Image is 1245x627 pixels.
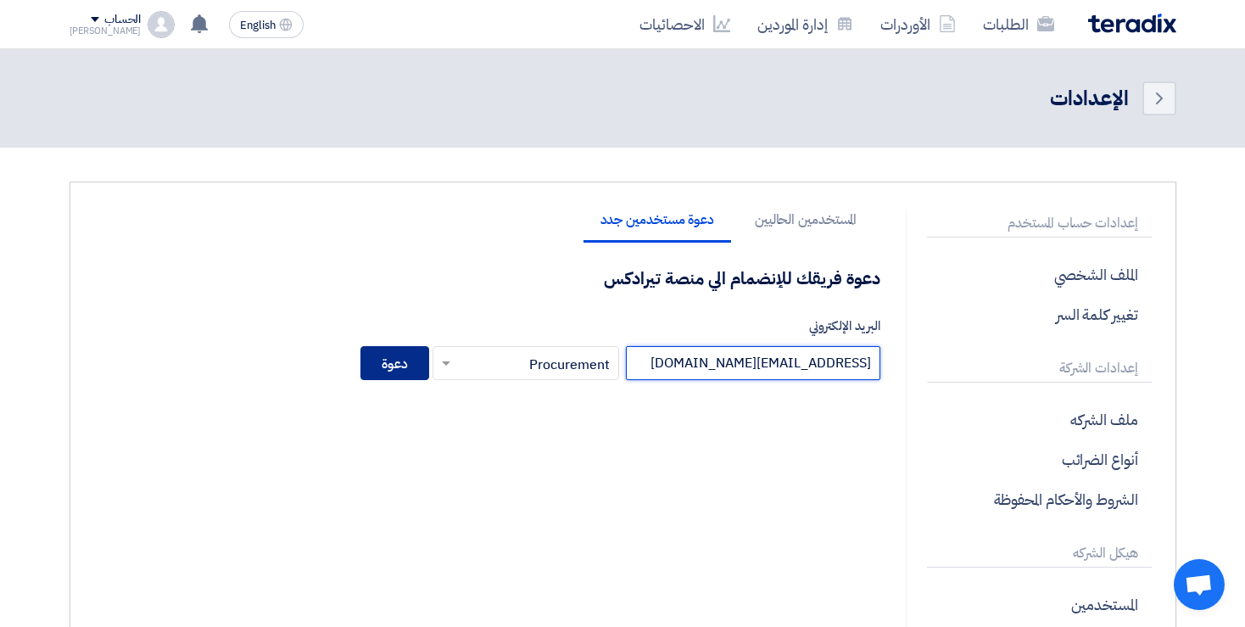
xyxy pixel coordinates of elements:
button: English [229,11,304,38]
button: دعوة [360,346,429,380]
p: إعدادات حساب المستخدم [927,210,1151,238]
div: الإعدادات [1050,83,1128,114]
p: تغيير كلمة السر [927,294,1151,334]
div: الحساب [104,13,141,27]
p: الملف الشخصي [927,255,1151,294]
p: الشروط والأحكام المحفوظة [927,479,1151,519]
p: هيكل الشركه [927,540,1151,568]
h4: دعوة فريقك للإنضمام الي منصة تيرادكس [604,267,880,289]
p: إعدادات الشركة [927,355,1151,383]
a: Open chat [1174,559,1225,610]
label: البريد الإلكتروني [94,316,881,336]
a: الأوردرات [867,4,969,44]
img: Teradix logo [1088,14,1176,33]
a: الاحصائيات [626,4,744,44]
li: المستخدمين الحاليين [738,213,874,243]
input: أدخل البريد الإلكتروني الخاص بزميلك [626,346,880,380]
p: ملف الشركه [927,400,1151,439]
span: English [240,20,276,31]
li: دعوة مستخدمين جدد [583,213,731,243]
p: أنواع الضرائب [927,439,1151,479]
img: profile_test.png [148,11,175,38]
div: [PERSON_NAME] [70,26,142,36]
a: الطلبات [969,4,1068,44]
p: المستخدمين [927,585,1151,624]
a: إدارة الموردين [744,4,867,44]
